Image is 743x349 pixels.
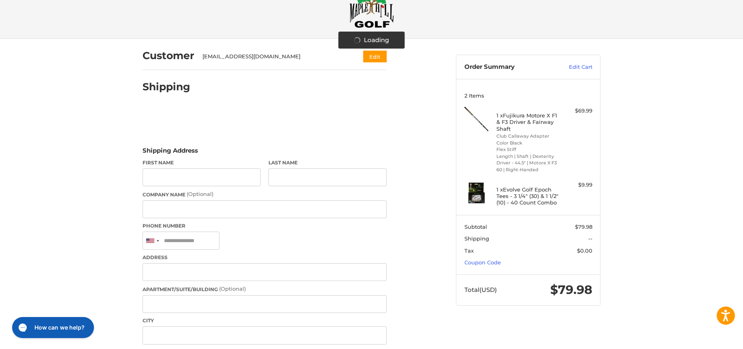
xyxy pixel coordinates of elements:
[219,285,246,292] small: (Optional)
[268,159,387,166] label: Last Name
[363,51,387,62] button: Edit
[575,223,592,230] span: $79.98
[187,191,213,197] small: (Optional)
[464,259,501,266] a: Coupon Code
[560,107,592,115] div: $69.99
[364,36,389,45] span: Loading
[496,153,558,173] li: Length | Shaft | Dexterity Driver - 44.5" | Motore X F3 60 | Right-Handed
[143,190,387,198] label: Company Name
[496,140,558,147] li: Color Black
[143,49,194,62] h2: Customer
[143,146,198,159] legend: Shipping Address
[143,285,387,293] label: Apartment/Suite/Building
[464,223,487,230] span: Subtotal
[464,286,497,294] span: Total (USD)
[496,133,558,140] li: Club Callaway Adapter
[496,146,558,153] li: Flex Stiff
[202,53,348,61] div: [EMAIL_ADDRESS][DOMAIN_NAME]
[464,235,489,242] span: Shipping
[496,112,558,132] h4: 1 x Fujikura Motore X F1 & F3 Driver & Fairway Shaft
[143,317,387,324] label: City
[143,222,387,230] label: Phone Number
[496,186,558,206] h4: 1 x Evolve Golf Epoch Tees - 3 1/4" (30) & 1 1/2" (10) - 40 Count Combo
[8,314,96,341] iframe: Gorgias live chat messenger
[143,232,162,249] div: United States: +1
[588,235,592,242] span: --
[464,92,592,99] h3: 2 Items
[464,247,474,254] span: Tax
[577,247,592,254] span: $0.00
[464,63,551,71] h3: Order Summary
[143,81,190,93] h2: Shipping
[551,63,592,71] a: Edit Cart
[143,254,387,261] label: Address
[143,159,261,166] label: First Name
[560,181,592,189] div: $9.99
[550,282,592,297] span: $79.98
